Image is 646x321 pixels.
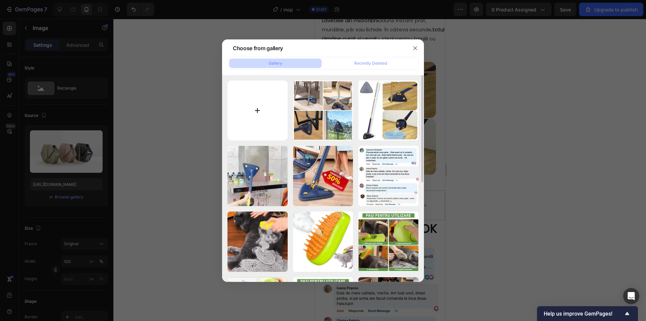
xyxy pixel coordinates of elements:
[268,60,282,66] div: Gallery
[544,311,623,317] span: Help us improve GemPages!
[227,212,288,272] img: image
[293,81,353,141] img: image
[233,44,283,52] div: Choose from gallery
[324,59,417,68] button: Recently Deleted
[227,146,288,206] img: image
[229,59,322,68] button: Gallery
[358,81,419,141] img: image
[544,310,631,318] button: Show survey - Help us improve GemPages!
[358,212,419,271] img: image
[623,288,639,304] div: Open Intercom Messenger
[7,41,124,158] img: gempages_572506543971369856-c83c4023-9ee1-427b-aa7c-a7e70dd3a93b.jpg
[293,212,353,272] img: image
[293,146,353,206] img: image
[8,162,23,168] div: Image
[354,60,387,66] div: Recently Deleted
[358,146,419,206] img: image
